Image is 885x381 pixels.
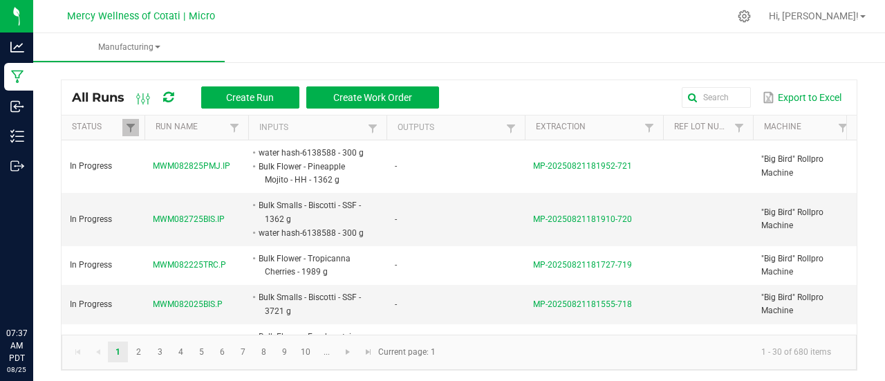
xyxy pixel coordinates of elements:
[536,122,640,133] a: ExtractionSortable
[363,346,374,357] span: Go to the last page
[257,252,366,279] li: Bulk Flower - Tropicanna Cherries - 1989 g
[72,86,449,109] div: All Runs
[153,160,230,173] span: MWM082825PMJ.IP
[108,342,128,362] a: Page 1
[254,342,274,362] a: Page 8
[129,342,149,362] a: Page 2
[731,119,747,136] a: Filter
[682,87,751,108] input: Search
[62,335,857,370] kendo-pager: Current page: 1
[761,207,823,230] span: "Big Bird" Rollpro Machine
[364,120,381,137] a: Filter
[10,70,24,84] inline-svg: Manufacturing
[248,115,386,140] th: Inputs
[503,120,519,137] a: Filter
[257,160,366,187] li: Bulk Flower - Pineapple Mojito - HH - 1362 g
[33,41,225,53] span: Manufacturing
[153,298,223,311] span: MWM082025BIS.P
[10,100,24,113] inline-svg: Inbound
[386,140,525,194] td: -
[533,260,632,270] span: MP-20250821181727-719
[274,342,295,362] a: Page 9
[641,119,658,136] a: Filter
[156,122,225,133] a: Run NameSortable
[14,270,55,312] iframe: Resource center
[33,33,225,62] a: Manufacturing
[386,324,525,378] td: -
[674,122,730,133] a: Ref Lot NumberSortable
[226,119,243,136] a: Filter
[736,10,753,23] div: Manage settings
[171,342,191,362] a: Page 4
[257,330,366,357] li: Bulk Flower - Frankenstein - 1816 g
[70,161,112,171] span: In Progress
[10,129,24,143] inline-svg: Inventory
[122,119,139,136] a: Filter
[10,159,24,173] inline-svg: Outbound
[769,10,859,21] span: Hi, [PERSON_NAME]!
[333,92,412,103] span: Create Work Order
[386,193,525,246] td: -
[338,342,358,362] a: Go to the next page
[10,40,24,54] inline-svg: Analytics
[533,161,632,171] span: MP-20250821181952-721
[533,214,632,224] span: MP-20250821181910-720
[257,226,366,240] li: water hash-6138588 - 300 g
[212,342,232,362] a: Page 6
[317,342,337,362] a: Page 11
[835,119,851,136] a: Filter
[759,86,845,109] button: Export to Excel
[306,86,439,109] button: Create Work Order
[764,122,834,133] a: MachineSortable
[67,10,215,22] span: Mercy Wellness of Cotati | Micro
[761,154,823,177] span: "Big Bird" Rollpro Machine
[226,92,274,103] span: Create Run
[386,285,525,324] td: -
[153,259,226,272] span: MWM082225TRC.P
[358,342,378,362] a: Go to the last page
[70,299,112,309] span: In Progress
[761,292,823,315] span: "Big Bird" Rollpro Machine
[257,146,366,160] li: water hash-6138588 - 300 g
[70,260,112,270] span: In Progress
[153,213,225,226] span: MWM082725BIS.IP
[70,214,112,224] span: In Progress
[6,327,27,364] p: 07:37 AM PDT
[192,342,212,362] a: Page 5
[6,364,27,375] p: 08/25
[257,198,366,225] li: Bulk Smalls - Biscotti - SSF - 1362 g
[386,115,525,140] th: Outputs
[296,342,316,362] a: Page 10
[533,299,632,309] span: MP-20250821181555-718
[201,86,299,109] button: Create Run
[233,342,253,362] a: Page 7
[386,246,525,285] td: -
[444,341,842,364] kendo-pager-info: 1 - 30 of 680 items
[257,290,366,317] li: Bulk Smalls - Biscotti - SSF - 3721 g
[150,342,170,362] a: Page 3
[72,122,122,133] a: StatusSortable
[761,254,823,277] span: "Big Bird" Rollpro Machine
[342,346,353,357] span: Go to the next page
